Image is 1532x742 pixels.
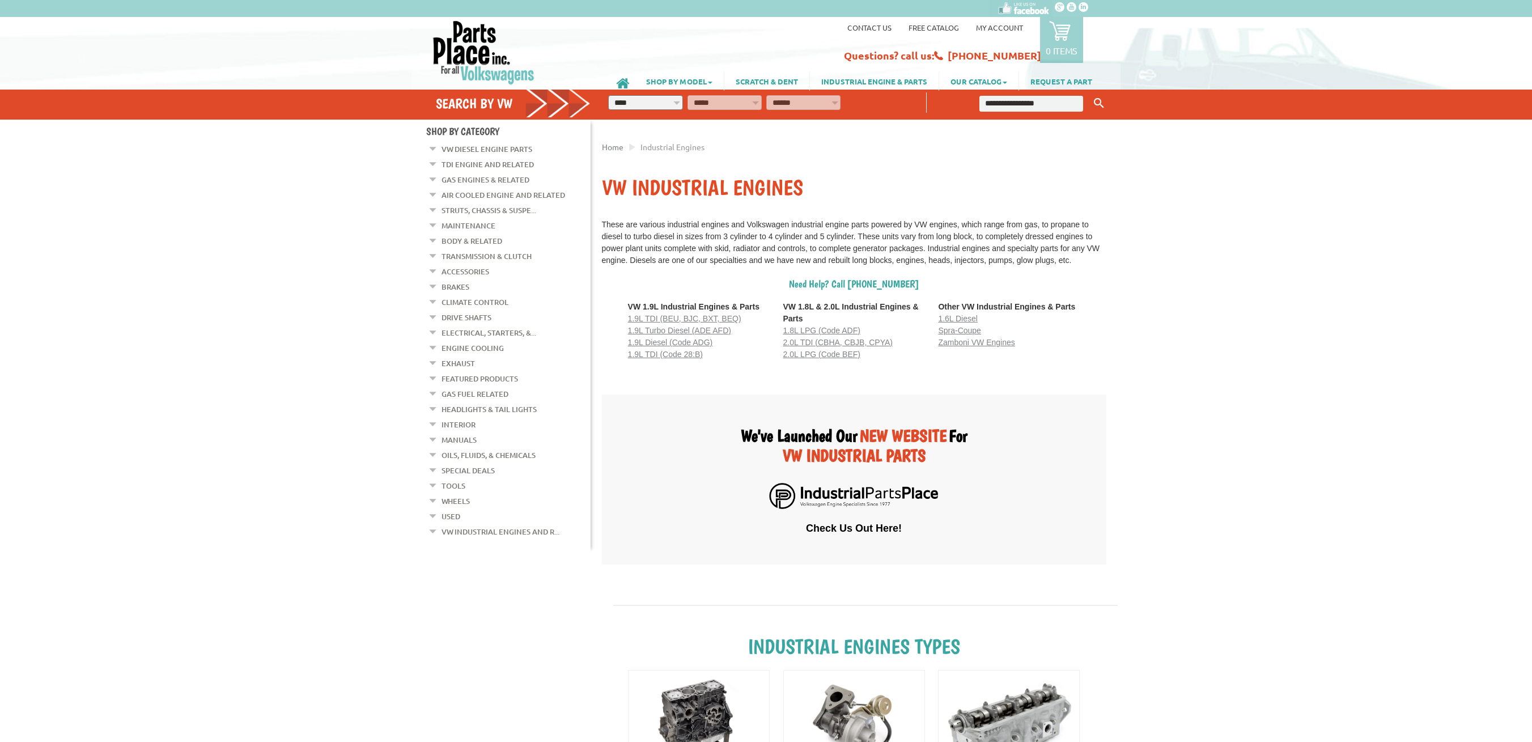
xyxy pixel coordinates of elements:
[938,302,1075,311] strong: Other VW Industrial Engines & Parts
[741,426,858,446] span: We've Launched Our
[724,71,809,91] a: SCRATCH & DENT
[442,157,534,172] a: TDI Engine and Related
[628,302,759,311] strong: VW 1.9L Industrial Engines & Parts
[635,71,724,91] a: SHOP BY MODEL
[1019,71,1104,91] a: REQUEST A PART
[442,279,469,294] a: Brakes
[442,172,529,187] a: Gas Engines & Related
[442,448,536,463] a: Oils, Fluids, & Chemicals
[442,142,532,156] a: VW Diesel Engine Parts
[442,203,536,218] a: Struts, Chassis & Suspe...
[442,188,565,202] a: Air Cooled Engine and Related
[436,95,591,112] h4: Search by VW
[783,326,860,335] a: 1.8L LPG (Code ADF)
[806,494,902,534] span: Check Us Out Here!
[442,371,518,386] a: Featured Products
[938,338,1015,347] a: Zamboni VW Engines
[939,71,1018,91] a: OUR CATALOG
[783,350,860,359] a: 2.0L LPG (Code BEF)
[810,71,939,91] a: INDUSTRIAL ENGINE & PARTS
[976,23,1023,32] a: My Account
[628,326,731,335] a: 1.9L Turbo Diesel (ADE AFD)
[442,417,476,432] a: Interior
[442,295,508,309] a: Climate Control
[938,314,978,323] a: 1.6L Diesel
[628,314,741,323] a: 1.9L TDI (BEU, BJC, BXT, BEQ)
[860,426,947,446] span: NEW WEBSITE
[783,302,919,323] strong: VW 1.8L & 2.0L Industrial Engines & Parts
[442,249,532,264] a: Transmission & Clutch
[442,524,559,539] a: VW Industrial Engines and R...
[949,426,967,446] span: For
[1040,17,1083,63] a: 0 items
[442,234,502,248] a: Body & Related
[938,326,981,335] a: Spra-Coupe
[442,478,465,493] a: Tools
[602,142,623,152] a: Home
[741,483,967,533] a: Check Us Out Here!
[442,387,508,401] a: Gas Fuel Related
[783,338,893,347] a: 2.0L TDI (CBHA, CBJB, CPYA)
[426,125,591,137] h4: Shop By Category
[783,446,926,465] span: VW INDUSTRIAL PARTS
[442,494,470,508] a: Wheels
[442,463,495,478] a: Special Deals
[602,175,1106,202] h1: VW Industrial Engines
[432,20,536,85] img: Parts Place Inc!
[602,588,1106,659] h2: Industrial Engines Types
[442,433,477,447] a: Manuals
[1090,94,1107,113] button: Keyword Search
[442,310,491,325] a: Drive Shafts
[640,142,705,152] span: Industrial Engines
[909,23,959,32] a: Free Catalog
[1046,45,1077,56] p: 0 items
[442,264,489,279] a: Accessories
[628,350,703,359] a: 1.9L TDI (Code 28:B)
[789,278,919,290] span: Need Help? Call [PHONE_NUMBER]
[769,483,939,509] img: Parts_Place_Horizontal_Logo_Transparent-01.png
[628,338,713,347] a: 1.9L Diesel (Code ADG)
[847,23,892,32] a: Contact us
[442,356,475,371] a: Exhaust
[442,325,536,340] a: Electrical, Starters, &...
[602,219,1106,266] div: These are various industrial engines and Volkswagen industrial engine parts powered by VW engines...
[442,509,460,524] a: Used
[442,341,504,355] a: Engine Cooling
[442,402,537,417] a: Headlights & Tail Lights
[442,218,495,233] a: Maintenance
[741,433,967,464] a: We've Launched Our NEW WEBSITE For VW INDUSTRIAL PARTS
